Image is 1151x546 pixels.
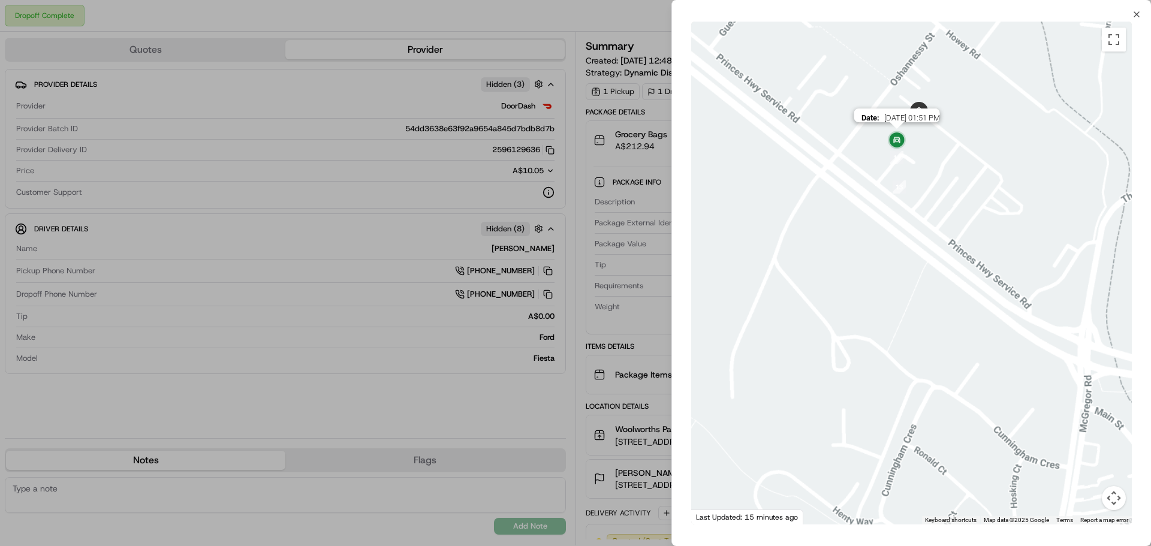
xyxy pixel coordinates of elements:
[925,516,977,524] button: Keyboard shortcuts
[1102,28,1126,52] button: Toggle fullscreen view
[1056,517,1073,523] a: Terms (opens in new tab)
[694,509,734,524] img: Google
[884,113,939,122] span: [DATE] 01:51 PM
[1102,486,1126,510] button: Map camera controls
[890,151,903,164] div: 14
[691,509,803,524] div: Last Updated: 15 minutes ago
[893,180,906,194] div: 13
[861,113,879,122] span: Date :
[694,509,734,524] a: Open this area in Google Maps (opens a new window)
[1080,517,1128,523] a: Report a map error
[984,517,1049,523] span: Map data ©2025 Google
